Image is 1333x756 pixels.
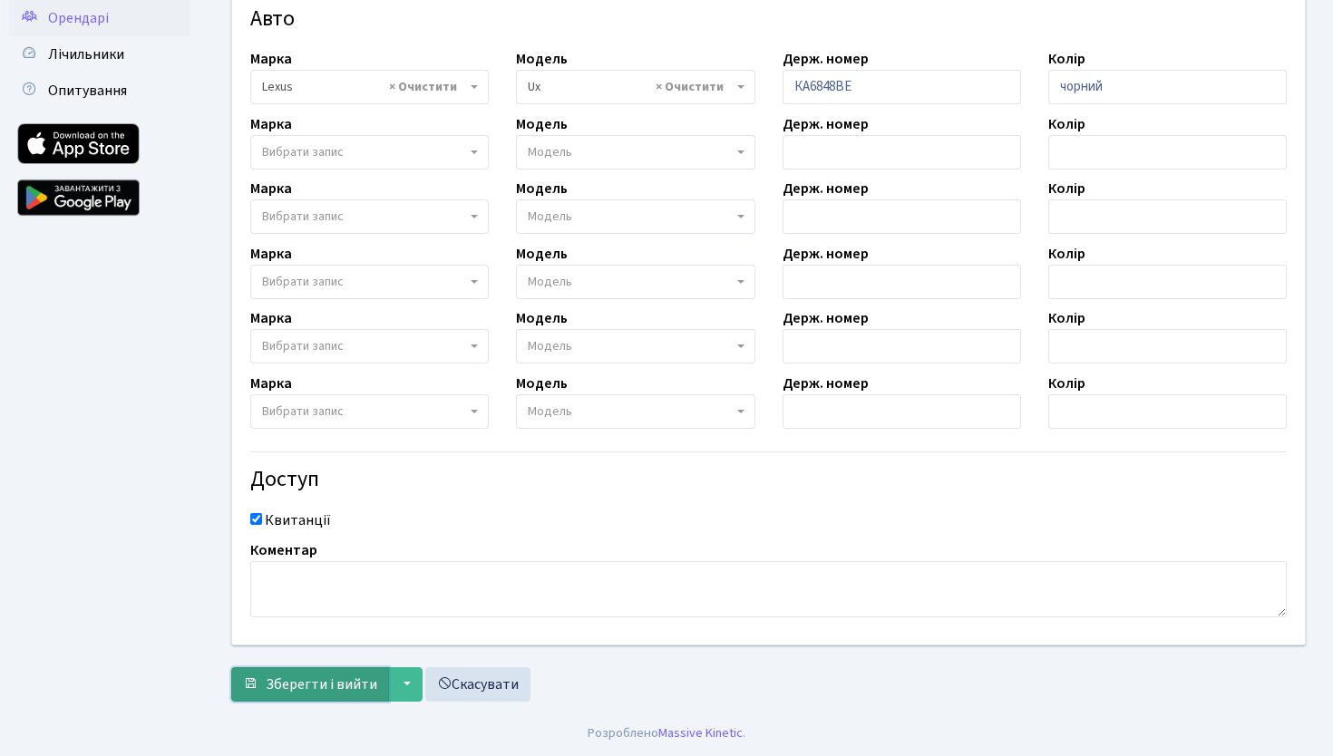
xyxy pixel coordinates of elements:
span: Вибрати запис [262,402,344,421]
span: Модель [528,402,572,421]
label: Марка [250,178,292,199]
label: Марка [250,307,292,329]
label: Марка [250,48,292,70]
h4: Доступ [250,467,1287,493]
h4: Авто [250,6,1287,33]
label: Колір [1048,48,1085,70]
label: Модель [516,48,568,70]
label: Марка [250,243,292,265]
span: Модель [528,273,572,291]
label: Держ. номер [783,178,869,199]
label: Колір [1048,307,1085,329]
span: Ux [516,70,754,104]
span: Модель [528,208,572,226]
span: Зберегти і вийти [266,674,377,694]
button: Зберегти і вийти [231,667,389,702]
label: Квитанції [265,509,331,531]
a: Massive Kinetic [658,723,743,742]
label: Держ. номер [783,113,869,135]
span: Опитування [48,81,127,101]
span: Вибрати запис [262,143,344,161]
span: Вибрати запис [262,337,344,355]
span: Лічильники [48,44,124,64]
label: Коментар [250,539,317,561]
label: Колір [1048,178,1085,199]
a: Лічильники [9,36,190,73]
span: Ux [528,78,732,96]
label: Колір [1048,373,1085,394]
label: Модель [516,178,568,199]
span: Модель [528,143,572,161]
span: Вибрати запис [262,273,344,291]
div: Розроблено . [588,723,745,743]
label: Модель [516,307,568,329]
label: Держ. номер [783,48,869,70]
label: Модель [516,373,568,394]
span: Вибрати запис [262,208,344,226]
label: Держ. номер [783,307,869,329]
span: Орендарі [48,8,109,28]
label: Модель [516,113,568,135]
label: Марка [250,373,292,394]
label: Модель [516,243,568,265]
span: Модель [528,337,572,355]
span: Lexus [250,70,489,104]
label: Колір [1048,243,1085,265]
label: Марка [250,113,292,135]
span: Видалити всі елементи [656,78,724,96]
span: Видалити всі елементи [389,78,457,96]
a: Скасувати [425,667,530,702]
label: Держ. номер [783,243,869,265]
label: Колір [1048,113,1085,135]
span: Lexus [262,78,466,96]
a: Опитування [9,73,190,109]
label: Держ. номер [783,373,869,394]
